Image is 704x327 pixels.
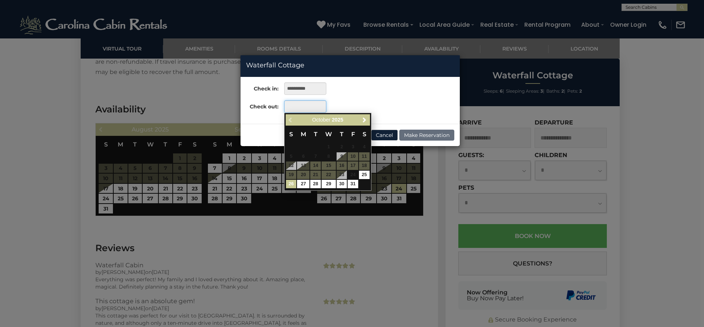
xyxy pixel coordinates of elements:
[336,152,348,161] td: Checkout must be after start date
[297,180,309,188] a: 27
[336,143,348,152] td: Checkout must be after start date
[332,117,343,123] span: 2025
[246,61,454,70] h4: Waterfall Cottage
[359,170,370,179] td: $224
[363,131,366,138] span: Saturday
[286,179,297,189] td: $162
[348,143,358,152] span: 3
[359,143,370,152] td: Checkout must be after start date
[314,131,318,138] span: Tuesday
[241,82,279,92] label: Check in:
[301,131,306,138] span: Monday
[241,100,279,110] label: Check out:
[286,180,297,188] a: 26
[351,131,355,138] span: Friday
[340,131,344,138] span: Thursday
[310,180,321,188] a: 28
[297,179,310,189] td: $162
[310,152,321,161] span: 7
[359,143,370,152] span: 4
[297,152,309,161] span: 6
[371,130,398,141] button: Cancel
[347,143,359,152] td: Checkout must be after start date
[310,179,321,189] td: $162
[322,180,335,188] a: 29
[348,180,358,188] a: 31
[289,131,293,138] span: Sunday
[347,179,359,189] td: $224
[310,152,321,161] td: Checkout must be after start date
[325,131,332,138] span: Wednesday
[321,143,336,152] td: Checkout must be after start date
[297,152,310,161] td: Checkout must be after start date
[297,161,310,170] td: Checkout must be after start date
[322,143,335,152] span: 1
[347,170,359,179] td: Checkout must be after start date
[399,130,454,141] button: Make Reservation
[337,180,347,188] a: 30
[336,179,348,189] td: $162
[362,117,367,123] span: Next
[286,152,297,161] span: 5
[337,152,347,161] span: 9
[312,117,330,123] span: October
[286,152,297,161] td: Checkout must be after start date
[322,152,335,161] span: 8
[321,152,336,161] td: Checkout must be after start date
[297,161,309,170] span: 13
[348,171,358,179] span: 24
[337,143,347,152] span: 2
[359,171,370,179] a: 25
[360,115,369,125] a: Next
[321,179,336,189] td: $162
